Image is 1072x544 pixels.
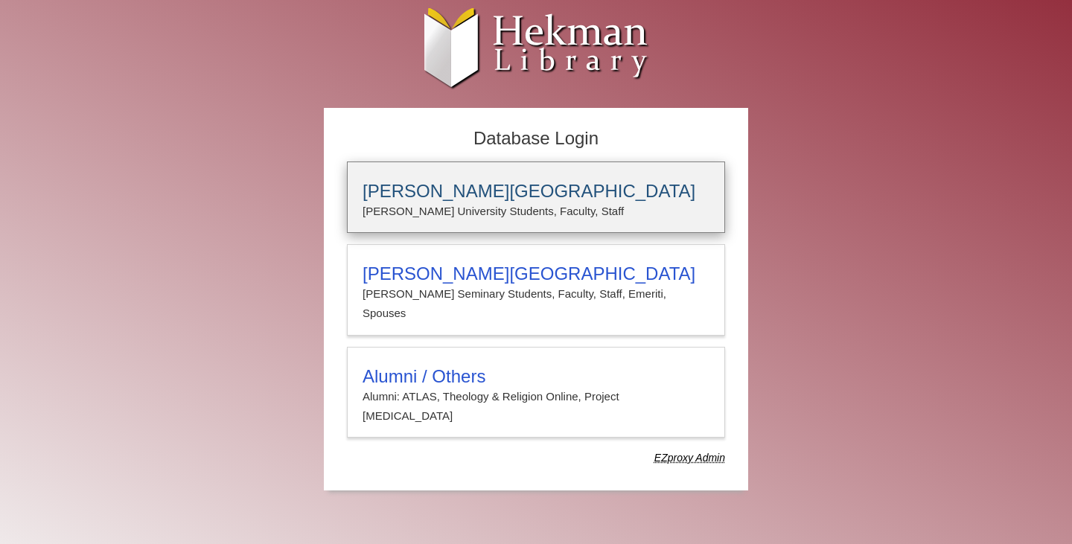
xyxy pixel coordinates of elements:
a: [PERSON_NAME][GEOGRAPHIC_DATA][PERSON_NAME] Seminary Students, Faculty, Staff, Emeriti, Spouses [347,244,725,336]
h3: [PERSON_NAME][GEOGRAPHIC_DATA] [363,263,709,284]
p: [PERSON_NAME] Seminary Students, Faculty, Staff, Emeriti, Spouses [363,284,709,324]
p: Alumni: ATLAS, Theology & Religion Online, Project [MEDICAL_DATA] [363,387,709,426]
h2: Database Login [339,124,733,154]
h3: [PERSON_NAME][GEOGRAPHIC_DATA] [363,181,709,202]
a: [PERSON_NAME][GEOGRAPHIC_DATA][PERSON_NAME] University Students, Faculty, Staff [347,161,725,233]
h3: Alumni / Others [363,366,709,387]
dfn: Use Alumni login [654,452,725,464]
p: [PERSON_NAME] University Students, Faculty, Staff [363,202,709,221]
summary: Alumni / OthersAlumni: ATLAS, Theology & Religion Online, Project [MEDICAL_DATA] [363,366,709,426]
